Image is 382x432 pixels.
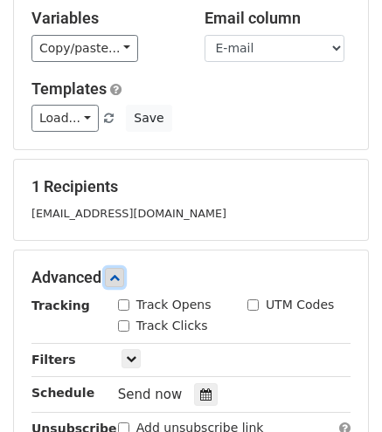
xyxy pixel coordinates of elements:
[205,9,351,28] h5: Email column
[295,348,382,432] iframe: Chat Widget
[31,35,138,62] a: Copy/paste...
[136,317,208,335] label: Track Clicks
[31,386,94,400] strong: Schedule
[31,298,90,312] strong: Tracking
[31,9,178,28] h5: Variables
[266,296,334,314] label: UTM Codes
[126,105,171,132] button: Save
[31,79,107,98] a: Templates
[31,177,351,196] h5: 1 Recipients
[31,207,226,220] small: [EMAIL_ADDRESS][DOMAIN_NAME]
[31,105,99,132] a: Load...
[136,296,212,314] label: Track Opens
[31,268,351,287] h5: Advanced
[31,353,76,367] strong: Filters
[295,348,382,432] div: 聊天小工具
[118,387,183,402] span: Send now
